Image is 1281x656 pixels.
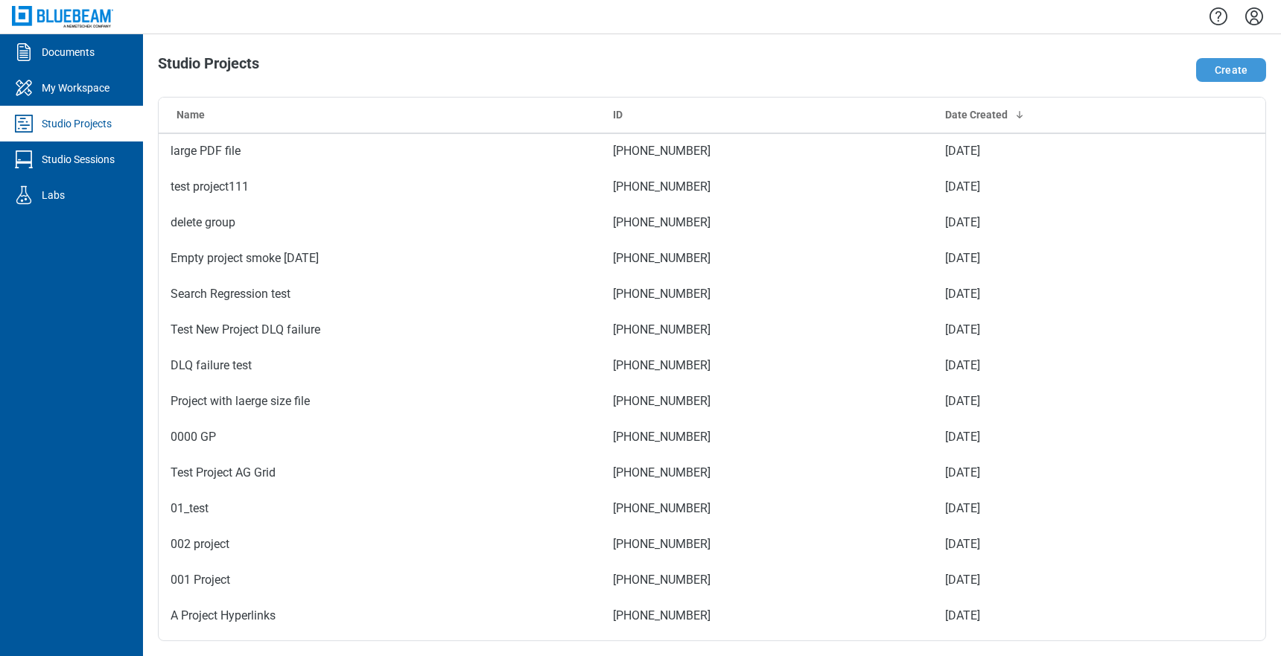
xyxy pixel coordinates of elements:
button: Create [1196,58,1266,82]
div: Name [177,107,589,122]
div: Studio Projects [42,116,112,131]
svg: Studio Sessions [12,147,36,171]
td: Test New Project DLQ failure [159,312,601,348]
td: [PHONE_NUMBER] [601,562,933,598]
td: Empty project smoke [DATE] [159,241,601,276]
div: ID [613,107,921,122]
svg: Labs [12,183,36,207]
td: [DATE] [933,312,1154,348]
div: My Workspace [42,80,109,95]
td: [PHONE_NUMBER] [601,133,933,169]
svg: My Workspace [12,76,36,100]
td: [DATE] [933,598,1154,634]
td: test project111 [159,169,601,205]
td: [DATE] [933,383,1154,419]
td: [DATE] [933,276,1154,312]
td: [PHONE_NUMBER] [601,419,933,455]
td: [PHONE_NUMBER] [601,205,933,241]
td: 01_test [159,491,601,526]
td: [PHONE_NUMBER] [601,598,933,634]
td: [DATE] [933,241,1154,276]
td: [DATE] [933,526,1154,562]
td: [DATE] [933,348,1154,383]
td: 0000 GP [159,419,601,455]
td: Test Project AG Grid [159,455,601,491]
td: [PHONE_NUMBER] [601,169,933,205]
td: [PHONE_NUMBER] [601,348,933,383]
td: [DATE] [933,419,1154,455]
td: DLQ failure test [159,348,601,383]
td: Project with laerge size file [159,383,601,419]
td: [DATE] [933,562,1154,598]
td: [PHONE_NUMBER] [601,526,933,562]
div: Documents [42,45,95,60]
td: [PHONE_NUMBER] [601,241,933,276]
td: 002 project [159,526,601,562]
td: [PHONE_NUMBER] [601,276,933,312]
div: Date Created [945,107,1142,122]
td: 001 Project [159,562,601,598]
td: large PDF file [159,133,601,169]
td: [DATE] [933,455,1154,491]
td: Search Regression test [159,276,601,312]
svg: Documents [12,40,36,64]
button: Settings [1242,4,1266,29]
td: delete group [159,205,601,241]
td: [DATE] [933,491,1154,526]
img: Bluebeam, Inc. [12,6,113,28]
svg: Studio Projects [12,112,36,136]
td: [DATE] [933,205,1154,241]
td: [DATE] [933,169,1154,205]
h1: Studio Projects [158,55,259,79]
div: Labs [42,188,65,203]
td: [PHONE_NUMBER] [601,383,933,419]
div: Studio Sessions [42,152,115,167]
td: [DATE] [933,133,1154,169]
td: [PHONE_NUMBER] [601,455,933,491]
td: A Project Hyperlinks [159,598,601,634]
td: [PHONE_NUMBER] [601,312,933,348]
td: [PHONE_NUMBER] [601,491,933,526]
